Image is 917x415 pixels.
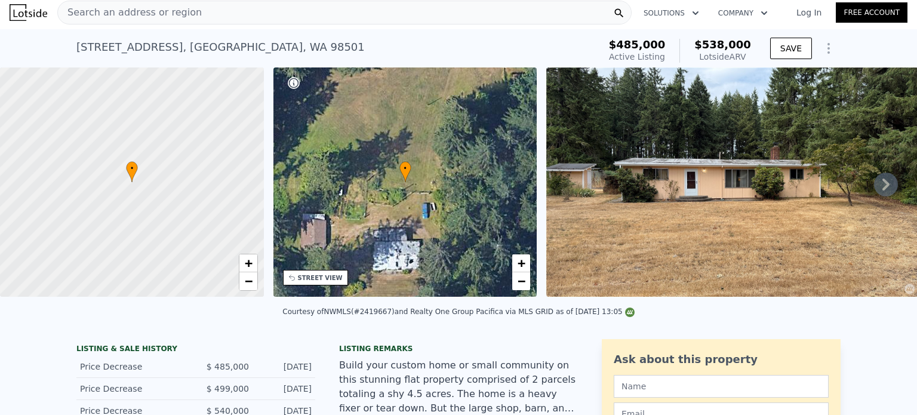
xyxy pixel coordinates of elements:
span: $ 499,000 [207,384,249,394]
div: Price Decrease [80,383,186,395]
div: Ask about this property [614,351,829,368]
span: • [126,163,138,174]
a: Log In [782,7,836,19]
div: Price Decrease [80,361,186,373]
div: STREET VIEW [298,273,343,282]
span: + [518,256,525,270]
button: Company [709,2,777,24]
div: Lotside ARV [694,51,751,63]
div: [STREET_ADDRESS] , [GEOGRAPHIC_DATA] , WA 98501 [76,39,365,56]
span: Active Listing [609,52,665,62]
span: $538,000 [694,38,751,51]
a: Zoom in [239,254,257,272]
button: SAVE [770,38,812,59]
img: NWMLS Logo [625,308,635,317]
a: Zoom in [512,254,530,272]
div: [DATE] [259,383,312,395]
a: Zoom out [512,272,530,290]
div: • [399,161,411,182]
span: − [518,273,525,288]
a: Zoom out [239,272,257,290]
span: • [399,163,411,174]
button: Show Options [817,36,841,60]
div: LISTING & SALE HISTORY [76,344,315,356]
a: Free Account [836,2,907,23]
img: Lotside [10,4,47,21]
span: $ 485,000 [207,362,249,371]
span: − [244,273,252,288]
div: [DATE] [259,361,312,373]
div: Listing remarks [339,344,578,353]
div: Courtesy of NWMLS (#2419667) and Realty One Group Pacifica via MLS GRID as of [DATE] 13:05 [282,308,634,316]
input: Name [614,375,829,398]
div: • [126,161,138,182]
span: $485,000 [609,38,666,51]
button: Solutions [634,2,709,24]
span: + [244,256,252,270]
span: Search an address or region [58,5,202,20]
